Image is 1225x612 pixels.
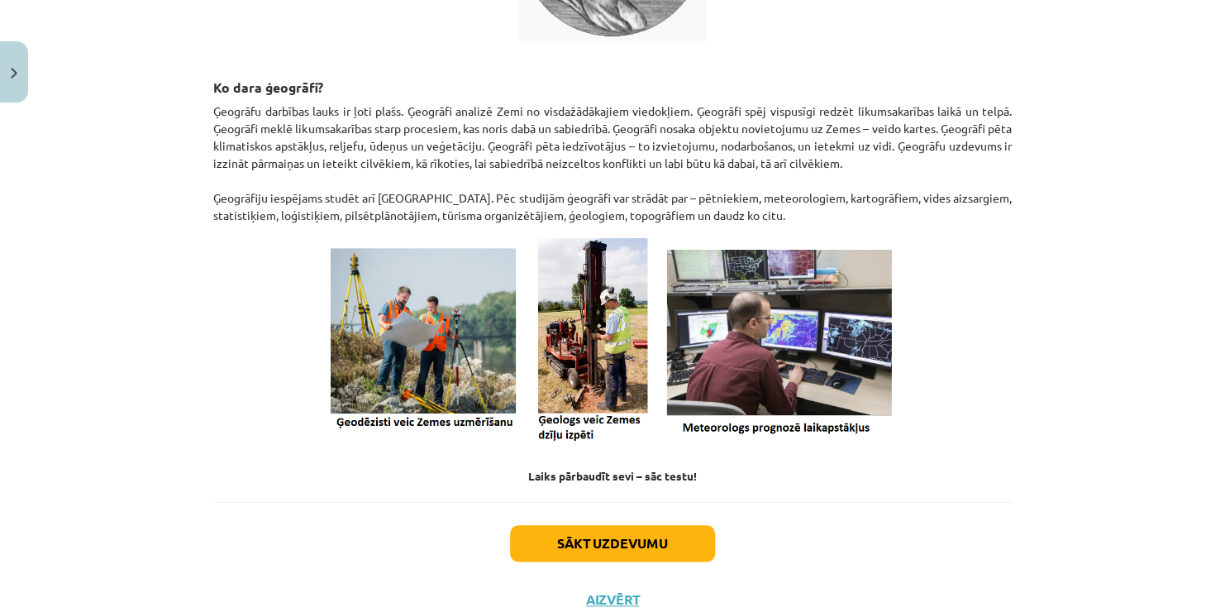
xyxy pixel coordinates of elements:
[510,525,715,562] button: Sākt uzdevumu
[11,68,17,79] img: icon-close-lesson-0947bae3869378f0d4975bcd49f059093ad1ed9edebbc8119c70593378902aed.svg
[213,79,323,96] strong: Ko dara ģeogrāfi?
[213,103,1012,224] p: Ģeogrāfu darbības lauks ir ļoti plašs. Ģeogrāfi analizē Zemi no visdažādākajiem viedokļiem. Ģeogr...
[528,468,697,483] strong: Laiks pārbaudīt sevi – sāc testu!
[581,591,644,608] button: Aizvērt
